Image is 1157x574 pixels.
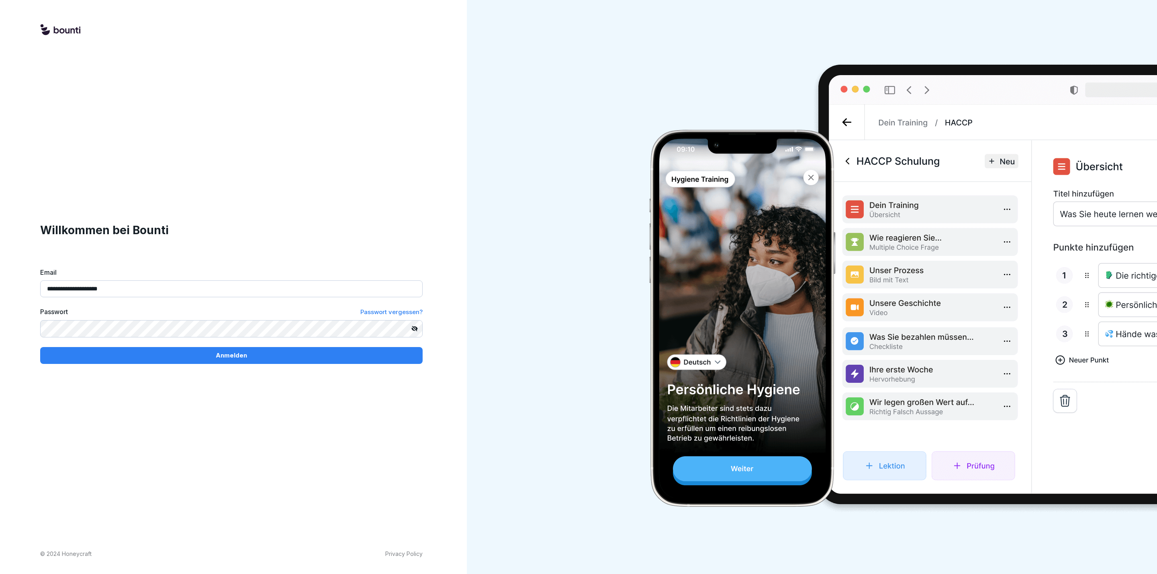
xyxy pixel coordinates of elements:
[40,549,92,558] p: © 2024 Honeycraft
[40,24,80,36] img: logo.svg
[216,351,247,360] p: Anmelden
[40,347,423,364] button: Anmelden
[360,308,423,316] span: Passwort vergessen?
[360,307,423,317] a: Passwort vergessen?
[40,307,68,317] label: Passwort
[40,268,423,277] label: Email
[385,549,423,558] a: Privacy Policy
[40,222,423,239] h1: Willkommen bei Bounti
